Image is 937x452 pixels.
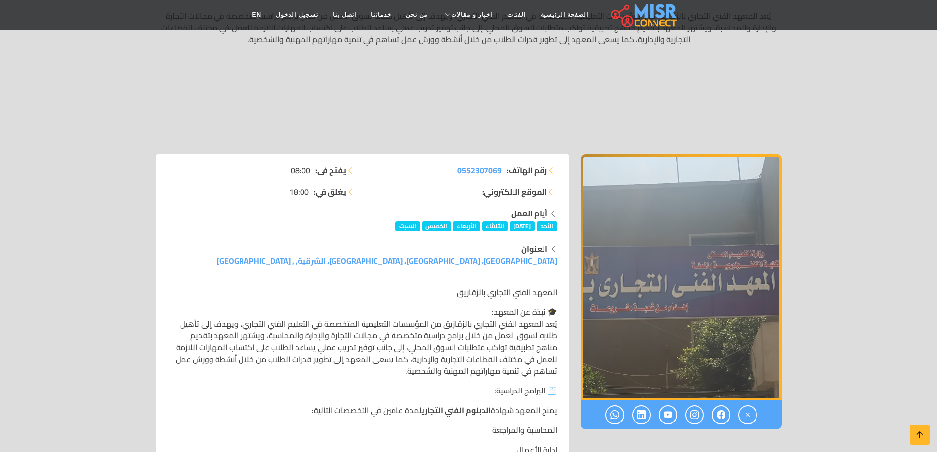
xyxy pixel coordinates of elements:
[398,5,435,24] a: من نحن
[422,403,491,418] strong: الدبلوم الفني التجاري
[581,154,782,400] img: المعهد الفني التجاري بالزقازيق
[521,241,547,256] strong: العنوان
[315,164,346,176] strong: يفتح في:
[314,186,346,198] strong: يغلق في:
[291,164,310,176] span: 08:00
[422,221,452,231] span: الخميس
[533,5,596,24] a: الصفحة الرئيسية
[289,186,309,198] span: 18:00
[363,5,398,24] a: خدماتنا
[217,253,557,268] a: [GEOGRAPHIC_DATA]، [GEOGRAPHIC_DATA]، [GEOGRAPHIC_DATA]، الشرقية, , [GEOGRAPHIC_DATA]
[537,221,557,231] span: الأحد
[611,2,677,27] img: main.misr_connect
[326,5,363,24] a: اتصل بنا
[395,221,420,231] span: السبت
[453,221,480,231] span: الأربعاء
[156,10,782,140] p: يُعد المعهد الفني التجاري بالزقازيق من المؤسسات التعليمية المتخصصة في التعليم الفني التجاري، ويهد...
[457,163,502,178] span: 0552307069
[168,306,557,377] p: 🎓 نبذة عن المعهد: يُعد المعهد الفني التجاري بالزقازيق من المؤسسات التعليمية المتخصصة في التعليم ا...
[500,5,533,24] a: الفئات
[482,186,547,198] strong: الموقع الالكتروني:
[510,221,535,231] span: [DATE]
[168,424,557,436] p: المحاسبة والمراجعة
[168,385,557,396] p: 🧾 البرامج الدراسية:
[168,404,557,416] p: يمنح المعهد شهادة لمدة عامين في التخصصات التالية:
[581,154,782,400] div: 1 / 1
[435,5,500,24] a: اخبار و مقالات
[482,221,508,231] span: الثلاثاء
[457,164,502,176] a: 0552307069
[168,286,557,298] p: المعهد الفني التجاري بالزقازيق
[245,5,269,24] a: EN
[511,206,547,221] strong: أيام العمل
[269,5,325,24] a: تسجيل الدخول
[451,10,492,19] span: اخبار و مقالات
[507,164,547,176] strong: رقم الهاتف:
